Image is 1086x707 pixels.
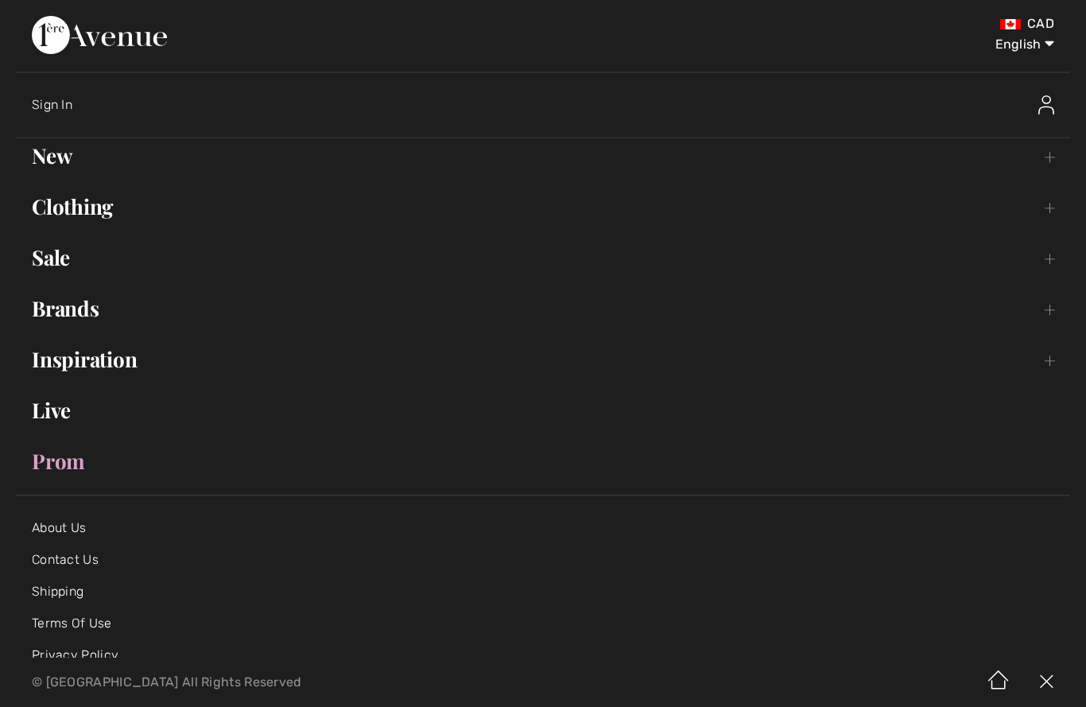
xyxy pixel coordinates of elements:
[1038,95,1054,115] img: Sign In
[32,97,72,112] span: Sign In
[32,616,112,631] a: Terms Of Use
[16,240,1070,275] a: Sale
[638,16,1054,32] div: CAD
[16,342,1070,377] a: Inspiration
[16,291,1070,326] a: Brands
[975,658,1022,707] img: Home
[1022,658,1070,707] img: X
[32,16,167,54] img: 1ère Avenue
[32,552,99,567] a: Contact Us
[16,444,1070,479] a: Prom
[16,189,1070,224] a: Clothing
[16,138,1070,173] a: New
[32,647,118,662] a: Privacy Policy
[32,80,1070,130] a: Sign InSign In
[16,393,1070,428] a: Live
[32,677,638,688] p: © [GEOGRAPHIC_DATA] All Rights Reserved
[32,520,86,535] a: About Us
[32,584,83,599] a: Shipping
